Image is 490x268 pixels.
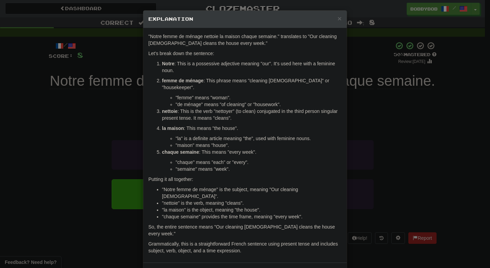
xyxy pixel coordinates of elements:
[176,142,342,149] li: "maison" means "house".
[176,101,342,108] li: "de ménage" means "of cleaning" or "housework".
[176,159,342,166] li: "chaque" means "each" or "every".
[148,223,342,237] p: So, the entire sentence means "Our cleaning [DEMOGRAPHIC_DATA] cleans the house every week."
[338,15,342,22] button: Close
[148,16,342,22] h5: Explanation
[162,125,184,131] strong: la maison
[162,149,199,155] strong: chaque semaine
[162,149,342,155] p: : This means "every week".
[162,77,342,91] p: : This phrase means "cleaning [DEMOGRAPHIC_DATA]" or "housekeeper".
[162,200,342,206] li: "nettoie" is the verb, meaning "cleans".
[176,135,342,142] li: "la" is a definite article meaning "the", used with feminine nouns.
[162,60,342,74] p: : This is a possessive adjective meaning "our". It's used here with a feminine noun.
[162,206,342,213] li: "la maison" is the object, meaning "the house".
[162,61,175,66] strong: Notre
[162,125,342,132] p: : This means "the house".
[162,108,178,114] strong: nettoie
[148,50,342,57] p: Let's break down the sentence:
[162,78,203,83] strong: femme de ménage
[176,166,342,172] li: "semaine" means "week".
[148,176,342,183] p: Putting it all together:
[176,94,342,101] li: "femme" means "woman".
[148,240,342,254] p: Grammatically, this is a straightforward French sentence using present tense and includes subject...
[338,15,342,22] span: ×
[162,213,342,220] li: "chaque semaine" provides the time frame, meaning "every week".
[162,108,342,121] p: : This is the verb "nettoyer" (to clean) conjugated in the third person singular present tense. I...
[148,33,342,47] p: "Notre femme de ménage nettoie la maison chaque semaine." translates to "Our cleaning [DEMOGRAPHI...
[162,186,342,200] li: "Notre femme de ménage" is the subject, meaning "Our cleaning [DEMOGRAPHIC_DATA]".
